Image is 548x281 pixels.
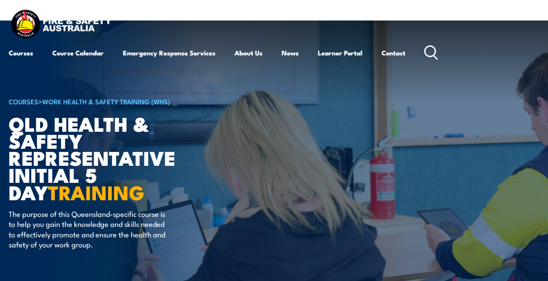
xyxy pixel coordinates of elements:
[9,209,168,250] p: The purpose of this Queensland-specific course is to help you gain the knowledge and skills neede...
[123,42,215,63] a: Emergency Response Services
[9,96,224,106] h6: >
[42,96,170,106] a: Work Health & Safety Training (WHS)
[9,42,33,63] a: Courses
[318,42,362,63] a: Learner Portal
[9,115,224,200] h1: QLD Health & Safety Representative Initial 5 Day
[48,177,145,207] strong: TRAINING
[381,42,405,63] a: Contact
[282,42,299,63] a: News
[235,42,262,63] a: About Us
[9,96,38,106] a: COURSES
[52,42,104,63] a: Course Calendar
